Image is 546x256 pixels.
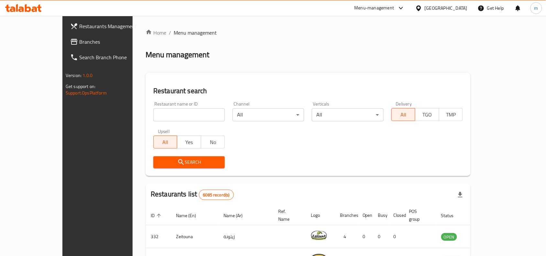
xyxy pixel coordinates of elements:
th: Open [357,206,373,225]
div: Export file [453,187,468,203]
h2: Restaurant search [153,86,463,96]
h2: Restaurants list [151,189,234,200]
span: No [204,138,222,147]
label: Upsell [158,129,170,134]
div: All [312,108,383,121]
td: 4 [335,225,357,248]
span: All [156,138,175,147]
button: Search [153,156,225,168]
a: Home [146,29,166,37]
button: TGO [415,108,439,121]
span: Status [441,212,462,219]
li: / [169,29,171,37]
button: All [153,136,177,149]
a: Restaurants Management [65,18,154,34]
button: Yes [177,136,201,149]
span: Get support on: [66,82,95,91]
span: TMP [442,110,460,119]
span: Restaurants Management [79,22,148,30]
td: 332 [146,225,171,248]
th: Closed [388,206,404,225]
input: Search for restaurant name or ID.. [153,108,225,121]
span: 6085 record(s) [199,192,234,198]
span: Branches [79,38,148,46]
img: Zeitouna [311,227,327,243]
div: Total records count [199,190,234,200]
div: All [233,108,304,121]
td: 0 [373,225,388,248]
span: TGO [418,110,436,119]
label: Delivery [396,102,412,106]
span: ID [151,212,163,219]
button: All [391,108,415,121]
td: Zeitouna [171,225,218,248]
span: Menu management [174,29,217,37]
a: Branches [65,34,154,50]
th: Branches [335,206,357,225]
span: Ref. Name [278,207,298,223]
span: 1.0.0 [82,71,93,80]
nav: breadcrumb [146,29,471,37]
button: No [201,136,225,149]
th: Logo [306,206,335,225]
td: 0 [357,225,373,248]
span: Name (Ar) [224,212,251,219]
span: Name (En) [176,212,204,219]
h2: Menu management [146,50,209,60]
a: Support.OpsPlatform [66,89,107,97]
span: Yes [180,138,198,147]
a: Search Branch Phone [65,50,154,65]
span: All [394,110,413,119]
span: m [534,5,538,12]
span: Search Branch Phone [79,53,148,61]
button: TMP [439,108,463,121]
td: 0 [388,225,404,248]
span: Version: [66,71,82,80]
span: OPEN [441,233,457,241]
div: [GEOGRAPHIC_DATA] [425,5,467,12]
th: Busy [373,206,388,225]
td: زيتونة [218,225,273,248]
span: POS group [409,207,428,223]
span: Search [158,158,220,166]
div: Menu-management [355,4,394,12]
